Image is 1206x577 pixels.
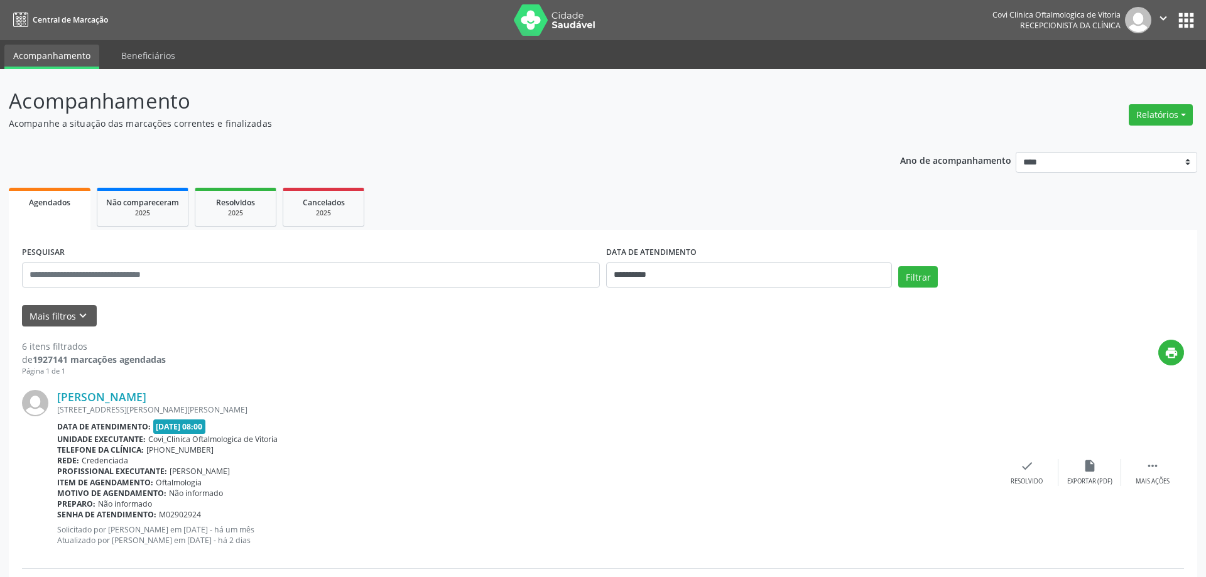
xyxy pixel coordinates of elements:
[1146,459,1160,473] i: 
[1020,459,1034,473] i: check
[148,434,278,445] span: Covi_Clinica Oftalmologica de Vitoria
[22,390,48,416] img: img
[98,499,152,509] span: Não informado
[900,152,1011,168] p: Ano de acompanhamento
[216,197,255,208] span: Resolvidos
[82,455,128,466] span: Credenciada
[57,434,146,445] b: Unidade executante:
[57,404,996,415] div: [STREET_ADDRESS][PERSON_NAME][PERSON_NAME]
[22,353,166,366] div: de
[4,45,99,69] a: Acompanhamento
[159,509,201,520] span: M02902924
[57,488,166,499] b: Motivo de agendamento:
[22,340,166,353] div: 6 itens filtrados
[57,477,153,488] b: Item de agendamento:
[57,390,146,404] a: [PERSON_NAME]
[57,421,151,432] b: Data de atendimento:
[57,445,144,455] b: Telefone da clínica:
[22,366,166,377] div: Página 1 de 1
[1175,9,1197,31] button: apps
[898,266,938,288] button: Filtrar
[9,117,840,130] p: Acompanhe a situação das marcações correntes e finalizadas
[22,305,97,327] button: Mais filtroskeyboard_arrow_down
[1067,477,1112,486] div: Exportar (PDF)
[146,445,214,455] span: [PHONE_NUMBER]
[57,466,167,477] b: Profissional executante:
[112,45,184,67] a: Beneficiários
[992,9,1121,20] div: Covi Clinica Oftalmologica de Vitoria
[1158,340,1184,365] button: print
[170,466,230,477] span: [PERSON_NAME]
[33,353,166,365] strong: 1927141 marcações agendadas
[1156,11,1170,25] i: 
[303,197,345,208] span: Cancelados
[106,208,179,218] div: 2025
[1020,20,1121,31] span: Recepcionista da clínica
[33,14,108,25] span: Central de Marcação
[1083,459,1097,473] i: insert_drive_file
[1151,7,1175,33] button: 
[57,509,156,520] b: Senha de atendimento:
[29,197,70,208] span: Agendados
[57,499,95,509] b: Preparo:
[292,208,355,218] div: 2025
[9,9,108,30] a: Central de Marcação
[1136,477,1170,486] div: Mais ações
[204,208,267,218] div: 2025
[169,488,223,499] span: Não informado
[57,455,79,466] b: Rede:
[156,477,202,488] span: Oftalmologia
[9,85,840,117] p: Acompanhamento
[1125,7,1151,33] img: img
[1011,477,1043,486] div: Resolvido
[1165,346,1178,360] i: print
[1129,104,1193,126] button: Relatórios
[606,243,697,262] label: DATA DE ATENDIMENTO
[153,419,206,434] span: [DATE] 08:00
[76,309,90,323] i: keyboard_arrow_down
[106,197,179,208] span: Não compareceram
[22,243,65,262] label: PESQUISAR
[57,524,996,546] p: Solicitado por [PERSON_NAME] em [DATE] - há um mês Atualizado por [PERSON_NAME] em [DATE] - há 2 ...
